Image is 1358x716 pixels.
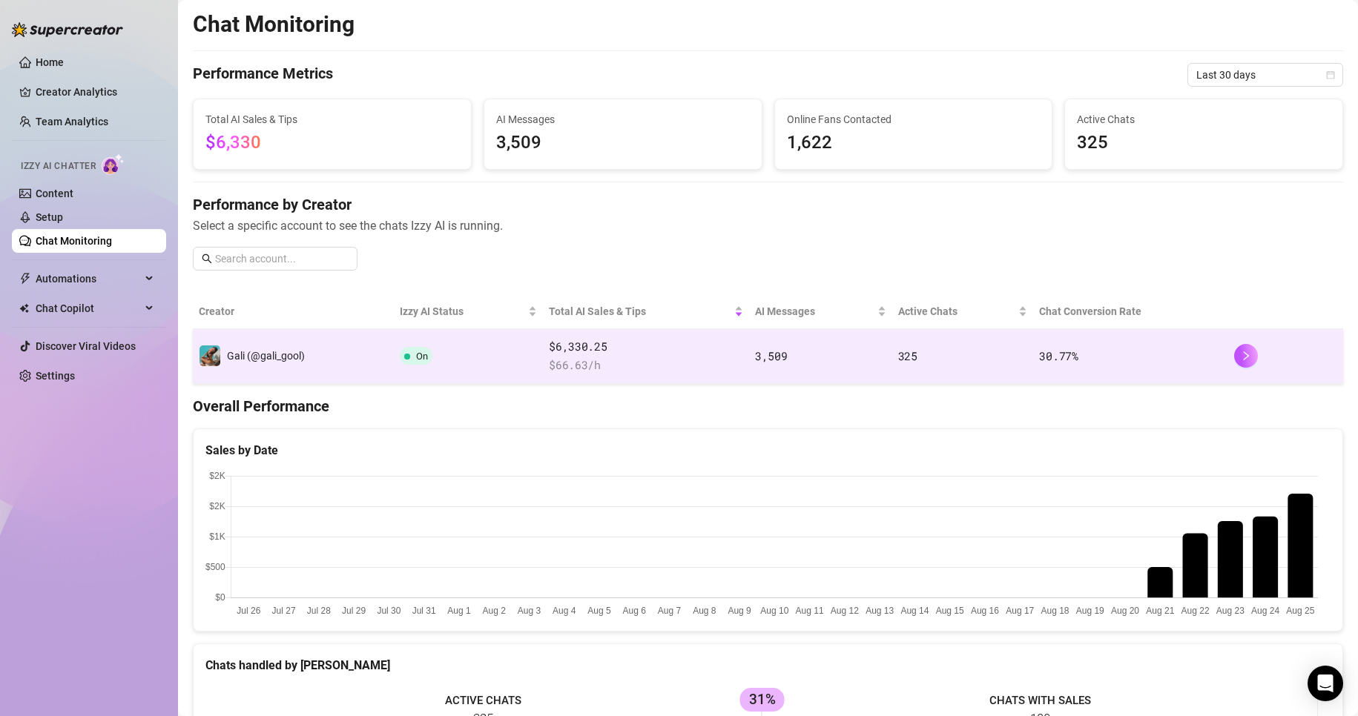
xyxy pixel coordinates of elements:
span: search [202,253,212,264]
span: Active Chats [1077,111,1331,127]
span: Chat Copilot [36,296,141,320]
th: AI Messages [749,294,892,329]
div: Chats handled by [PERSON_NAME] [205,656,1331,674]
a: Chat Monitoring [36,235,112,247]
a: Setup [36,211,63,223]
span: Total AI Sales & Tips [549,303,731,319]
th: Active Chats [892,294,1034,329]
span: $6,330.25 [549,338,743,356]
th: Total AI Sales & Tips [543,294,749,329]
a: Home [36,56,64,68]
div: Open Intercom Messenger [1308,666,1343,701]
img: Gali (@gali_gool) [200,345,220,366]
th: Izzy AI Status [394,294,543,329]
span: Gali (@gali_gool) [227,350,305,362]
span: Izzy AI Status [400,303,525,319]
span: right [1241,351,1251,361]
a: Discover Viral Videos [36,340,136,352]
button: right [1234,344,1258,368]
h4: Performance Metrics [193,63,333,87]
span: Select a specific account to see the chats Izzy AI is running. [193,216,1343,235]
span: AI Messages [755,303,874,319]
span: Active Chats [898,303,1016,319]
span: Last 30 days [1196,64,1334,86]
span: 325 [898,348,917,363]
th: Creator [193,294,394,329]
a: Creator Analytics [36,80,154,104]
span: $ 66.63 /h [549,357,743,374]
h4: Overall Performance [193,396,1343,417]
span: Automations [36,267,141,291]
img: Chat Copilot [19,303,29,314]
span: thunderbolt [19,273,31,285]
span: Total AI Sales & Tips [205,111,459,127]
img: AI Chatter [102,153,125,175]
span: 3,509 [755,348,788,363]
a: Content [36,188,73,199]
span: Izzy AI Chatter [21,159,96,173]
h4: Performance by Creator [193,194,1343,215]
a: Team Analytics [36,116,108,127]
a: Settings [36,370,75,382]
img: logo-BBDzfeDw.svg [12,22,123,37]
span: 3,509 [496,129,750,157]
span: 30.77 % [1039,348,1078,363]
span: 325 [1077,129,1331,157]
th: Chat Conversion Rate [1033,294,1228,329]
span: AI Messages [496,111,750,127]
div: Sales by Date [205,441,1331,460]
span: Online Fans Contacted [787,111,1041,127]
span: $6,330 [205,132,261,153]
span: 1,622 [787,129,1041,157]
h2: Chat Monitoring [193,10,355,39]
span: On [416,351,428,362]
span: calendar [1326,70,1335,79]
input: Search account... [215,251,349,267]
